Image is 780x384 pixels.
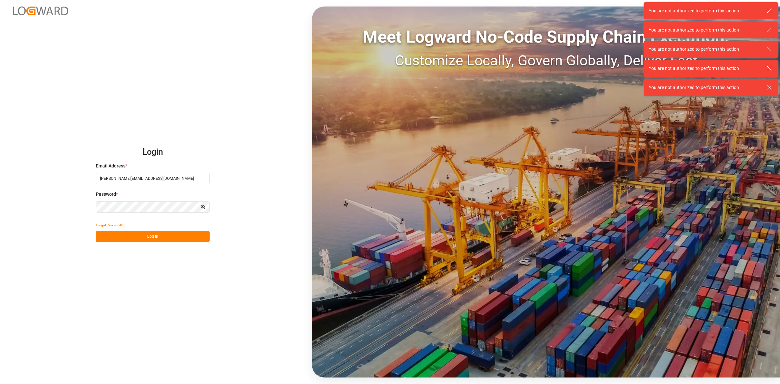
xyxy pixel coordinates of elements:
[96,191,116,198] span: Password
[649,46,760,53] div: You are not authorized to perform this action
[96,173,210,184] input: Enter your email
[312,50,780,71] div: Customize Locally, Govern Globally, Deliver Fast
[649,65,760,72] div: You are not authorized to perform this action
[96,163,125,169] span: Email Address
[96,142,210,163] h2: Login
[312,24,780,50] div: Meet Logward No-Code Supply Chain Execution:
[13,7,68,15] img: Logward_new_orange.png
[96,219,123,231] button: Forgot Password?
[649,7,760,14] div: You are not authorized to perform this action
[649,27,760,33] div: You are not authorized to perform this action
[96,231,210,242] button: Log In
[649,84,760,91] div: You are not authorized to perform this action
